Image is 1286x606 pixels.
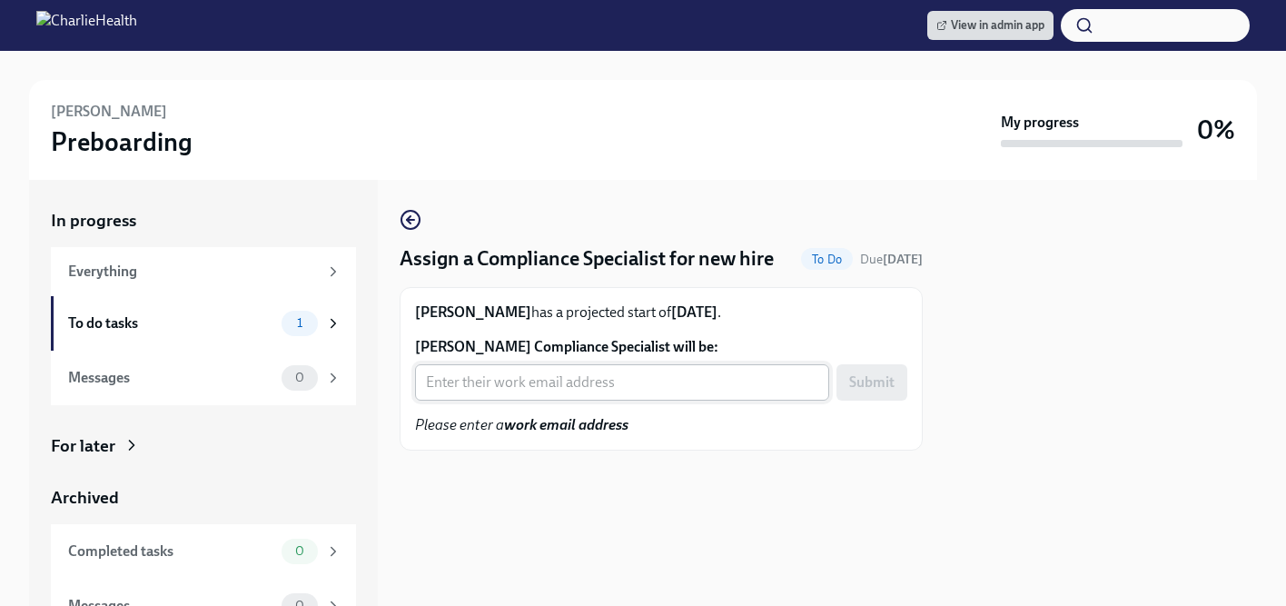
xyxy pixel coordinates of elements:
strong: My progress [1001,113,1079,133]
span: Due [860,252,923,267]
a: In progress [51,209,356,233]
a: View in admin app [927,11,1054,40]
a: Archived [51,486,356,510]
span: 1 [286,316,313,330]
a: To do tasks1 [51,296,356,351]
span: 0 [284,544,315,558]
div: Messages [68,368,274,388]
img: CharlieHealth [36,11,137,40]
div: Completed tasks [68,541,274,561]
h6: [PERSON_NAME] [51,102,167,122]
span: 0 [284,371,315,384]
span: View in admin app [936,16,1044,35]
h4: Assign a Compliance Specialist for new hire [400,245,774,273]
h3: 0% [1197,114,1235,146]
strong: [DATE] [883,252,923,267]
a: For later [51,434,356,458]
strong: work email address [504,416,628,433]
span: To Do [801,253,853,266]
strong: [PERSON_NAME] [415,303,531,321]
div: To do tasks [68,313,274,333]
span: September 24th, 2025 09:00 [860,251,923,268]
p: has a projected start of . [415,303,907,323]
em: Please enter a [415,416,628,433]
div: For later [51,434,115,458]
h3: Preboarding [51,125,193,158]
a: Everything [51,247,356,296]
input: Enter their work email address [415,364,829,401]
label: [PERSON_NAME] Compliance Specialist will be: [415,337,907,357]
strong: [DATE] [671,303,717,321]
div: Everything [68,262,318,282]
a: Messages0 [51,351,356,405]
a: Completed tasks0 [51,524,356,579]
